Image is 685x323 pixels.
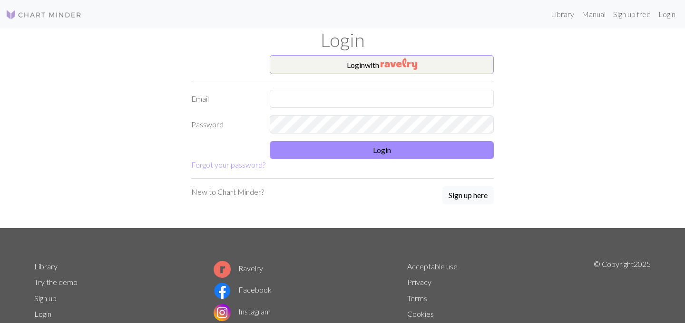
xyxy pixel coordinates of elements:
a: Privacy [407,277,431,286]
img: Facebook logo [214,282,231,299]
a: Cookies [407,309,434,318]
a: Ravelry [214,264,263,273]
button: Loginwith [270,55,494,74]
label: Email [186,90,264,108]
a: Login [655,5,679,24]
img: Logo [6,9,82,20]
a: Sign up free [609,5,655,24]
label: Password [186,115,264,133]
a: Library [34,262,58,271]
img: Ravelry [381,58,417,70]
a: Facebook [214,285,272,294]
a: Forgot your password? [191,160,265,169]
img: Ravelry logo [214,261,231,278]
a: Acceptable use [407,262,458,271]
a: Instagram [214,307,271,316]
a: Library [547,5,578,24]
img: Instagram logo [214,304,231,321]
a: Terms [407,294,427,303]
p: New to Chart Minder? [191,186,264,198]
a: Login [34,309,51,318]
button: Sign up here [442,186,494,204]
a: Try the demo [34,277,78,286]
h1: Login [29,28,656,51]
button: Login [270,141,494,159]
a: Sign up [34,294,57,303]
a: Manual [578,5,609,24]
a: Sign up here [442,186,494,205]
